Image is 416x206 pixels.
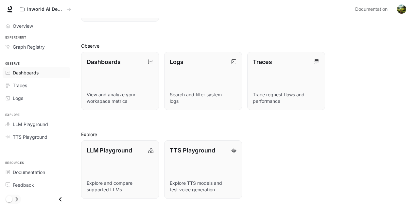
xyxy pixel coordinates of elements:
span: Feedback [13,182,34,188]
p: Search and filter system logs [170,91,236,104]
span: Dark mode toggle [6,195,12,202]
p: Explore TTS models and test voice generation [170,180,236,193]
a: Feedback [3,179,70,191]
a: LLM PlaygroundExplore and compare supported LLMs [81,140,159,199]
p: TTS Playground [170,146,215,155]
h2: Observe [81,42,408,49]
p: Traces [253,57,272,66]
p: Dashboards [87,57,121,66]
a: Documentation [3,166,70,178]
a: Logs [3,92,70,104]
h2: Explore [81,131,408,138]
a: DashboardsView and analyze your workspace metrics [81,52,159,110]
p: LLM Playground [87,146,132,155]
img: User avatar [397,5,406,14]
span: Graph Registry [13,43,45,50]
span: Dashboards [13,69,39,76]
span: LLM Playground [13,121,48,128]
button: All workspaces [17,3,74,16]
span: Overview [13,23,33,29]
a: LogsSearch and filter system logs [164,52,242,110]
span: Traces [13,82,27,89]
button: Close drawer [53,193,68,206]
a: Graph Registry [3,41,70,53]
span: Documentation [355,5,388,13]
p: Logs [170,57,183,66]
p: Inworld AI Demos [27,7,64,12]
a: LLM Playground [3,119,70,130]
p: View and analyze your workspace metrics [87,91,153,104]
p: Trace request flows and performance [253,91,320,104]
a: TracesTrace request flows and performance [247,52,325,110]
button: User avatar [395,3,408,16]
span: TTS Playground [13,134,47,140]
a: Dashboards [3,67,70,78]
a: Traces [3,80,70,91]
p: Explore and compare supported LLMs [87,180,153,193]
a: Documentation [353,3,392,16]
span: Logs [13,95,23,102]
a: TTS Playground [3,131,70,143]
span: Documentation [13,169,45,176]
a: Overview [3,20,70,32]
a: TTS PlaygroundExplore TTS models and test voice generation [164,140,242,199]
